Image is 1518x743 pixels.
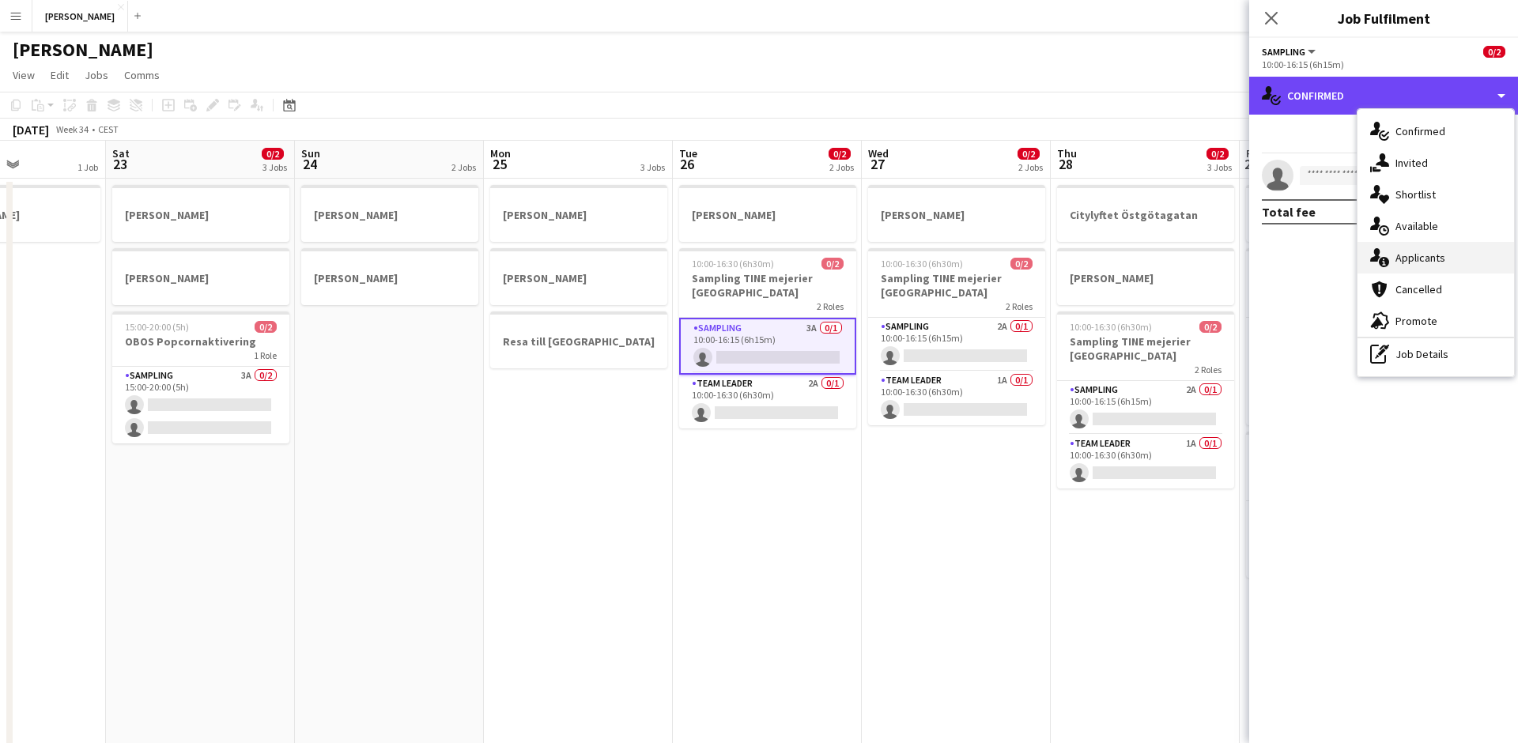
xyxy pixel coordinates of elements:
[868,271,1045,300] h3: Sampling TINE mejerier [GEOGRAPHIC_DATA]
[1057,435,1234,488] app-card-role: Team Leader1A0/110:00-16:30 (6h30m)
[32,1,128,32] button: [PERSON_NAME]
[679,208,856,222] h3: [PERSON_NAME]
[1358,242,1514,273] div: Applicants
[1195,364,1222,375] span: 2 Roles
[679,375,856,428] app-card-role: Team Leader2A0/110:00-16:30 (6h30m)
[692,258,774,270] span: 10:00-16:30 (6h30m)
[1018,148,1040,160] span: 0/2
[112,367,289,443] app-card-role: Sampling3A0/215:00-20:00 (5h)
[868,208,1045,222] h3: [PERSON_NAME]
[1057,248,1234,305] app-job-card: [PERSON_NAME]
[1483,46,1505,58] span: 0/2
[98,123,119,135] div: CEST
[1207,161,1232,173] div: 3 Jobs
[13,68,35,82] span: View
[1358,338,1514,370] div: Job Details
[13,38,153,62] h1: [PERSON_NAME]
[490,185,667,242] app-job-card: [PERSON_NAME]
[44,65,75,85] a: Edit
[490,146,511,160] span: Mon
[1057,311,1234,488] app-job-card: 10:00-16:30 (6h30m)0/2Sampling TINE mejerier [GEOGRAPHIC_DATA]2 RolesSampling2A0/110:00-16:15 (6h...
[112,208,289,222] h3: [PERSON_NAME]
[866,155,889,173] span: 27
[1057,146,1077,160] span: Thu
[488,155,511,173] span: 25
[1246,208,1423,222] h3: [PERSON_NAME]
[112,146,130,160] span: Sat
[110,155,130,173] span: 23
[490,334,667,349] h3: Resa till [GEOGRAPHIC_DATA]
[829,161,854,173] div: 2 Jobs
[677,155,697,173] span: 26
[451,161,476,173] div: 2 Jobs
[829,148,851,160] span: 0/2
[1262,58,1505,70] div: 10:00-16:15 (6h15m)
[1262,204,1316,220] div: Total fee
[1246,248,1423,425] app-job-card: 10:00-16:30 (6h30m)0/2Sampling TINE mejerier [GEOGRAPHIC_DATA]2 RolesSampling2A0/110:00-16:15 (6h...
[255,321,277,333] span: 0/2
[1358,147,1514,179] div: Invited
[1246,271,1423,300] h3: Sampling TINE mejerier [GEOGRAPHIC_DATA]
[78,65,115,85] a: Jobs
[1358,273,1514,305] div: Cancelled
[301,146,320,160] span: Sun
[112,311,289,443] app-job-card: 15:00-20:00 (5h)0/2OBOS Popcornaktivering1 RoleSampling3A0/215:00-20:00 (5h)
[118,65,166,85] a: Comms
[1199,321,1222,333] span: 0/2
[868,146,889,160] span: Wed
[299,155,320,173] span: 24
[1006,300,1033,312] span: 2 Roles
[1246,318,1423,371] app-card-role: Sampling2A0/110:00-16:15 (6h15m)
[1249,77,1518,115] div: Confirmed
[821,258,844,270] span: 0/2
[77,161,98,173] div: 1 Job
[301,185,478,242] app-job-card: [PERSON_NAME]
[262,161,287,173] div: 3 Jobs
[679,318,856,375] app-card-role: Sampling3A0/110:00-16:15 (6h15m)
[1358,115,1514,147] div: Confirmed
[679,146,697,160] span: Tue
[679,185,856,242] div: [PERSON_NAME]
[1057,334,1234,363] h3: Sampling TINE mejerier [GEOGRAPHIC_DATA]
[13,122,49,138] div: [DATE]
[1057,185,1234,242] app-job-card: Citylyftet Östgötagatan
[679,248,856,428] div: 10:00-16:30 (6h30m)0/2Sampling TINE mejerier [GEOGRAPHIC_DATA]2 RolesSampling3A0/110:00-16:15 (6h...
[262,148,284,160] span: 0/2
[490,208,667,222] h3: [PERSON_NAME]
[1010,258,1033,270] span: 0/2
[1246,432,1423,578] app-job-card: 18:00-22:00 (4h)0/2Serveringspersonal till butiksevent1 RoleEvent3A0/218:00-22:00 (4h)
[112,185,289,242] app-job-card: [PERSON_NAME]
[51,68,69,82] span: Edit
[112,334,289,349] h3: OBOS Popcornaktivering
[1246,146,1259,160] span: Fri
[1246,371,1423,425] app-card-role: Team Leader1A0/110:00-16:30 (6h30m)
[301,271,478,285] h3: [PERSON_NAME]
[868,185,1045,242] app-job-card: [PERSON_NAME]
[679,271,856,300] h3: Sampling TINE mejerier [GEOGRAPHIC_DATA]
[301,248,478,305] app-job-card: [PERSON_NAME]
[490,248,667,305] app-job-card: [PERSON_NAME]
[1206,148,1229,160] span: 0/2
[868,318,1045,371] app-card-role: Sampling2A0/110:00-16:15 (6h15m)
[868,371,1045,425] app-card-role: Team Leader1A0/110:00-16:30 (6h30m)
[1057,208,1234,222] h3: Citylyftet Östgötagatan
[125,321,189,333] span: 15:00-20:00 (5h)
[1246,185,1423,242] app-job-card: [PERSON_NAME]
[124,68,160,82] span: Comms
[6,65,41,85] a: View
[868,248,1045,425] app-job-card: 10:00-16:30 (6h30m)0/2Sampling TINE mejerier [GEOGRAPHIC_DATA]2 RolesSampling2A0/110:00-16:15 (6h...
[1358,179,1514,210] div: Shortlist
[490,311,667,368] app-job-card: Resa till [GEOGRAPHIC_DATA]
[817,300,844,312] span: 2 Roles
[1057,271,1234,285] h3: [PERSON_NAME]
[301,208,478,222] h3: [PERSON_NAME]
